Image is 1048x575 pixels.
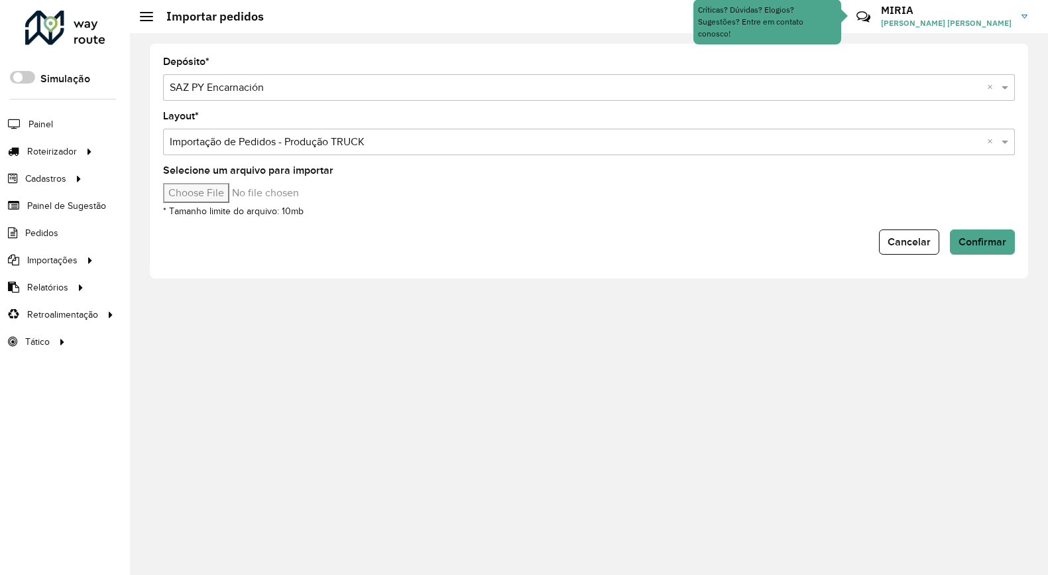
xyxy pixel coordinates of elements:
[27,308,98,322] span: Retroalimentação
[29,117,53,131] span: Painel
[25,226,58,240] span: Pedidos
[27,253,78,267] span: Importações
[27,145,77,159] span: Roteirizador
[163,108,199,124] label: Layout
[881,4,1012,17] h3: MIRIA
[40,71,90,87] label: Simulação
[163,54,209,70] label: Depósito
[163,206,304,216] small: * Tamanho limite do arquivo: 10mb
[849,3,878,31] a: Contato Rápido
[25,172,66,186] span: Cadastros
[959,236,1006,247] span: Confirmar
[879,229,939,255] button: Cancelar
[163,162,333,178] label: Selecione um arquivo para importar
[27,199,106,213] span: Painel de Sugestão
[881,17,1012,29] span: [PERSON_NAME] [PERSON_NAME]
[25,335,50,349] span: Tático
[950,229,1015,255] button: Confirmar
[27,281,68,294] span: Relatórios
[987,80,998,96] span: Clear all
[153,9,264,24] h2: Importar pedidos
[888,236,931,247] span: Cancelar
[987,134,998,150] span: Clear all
